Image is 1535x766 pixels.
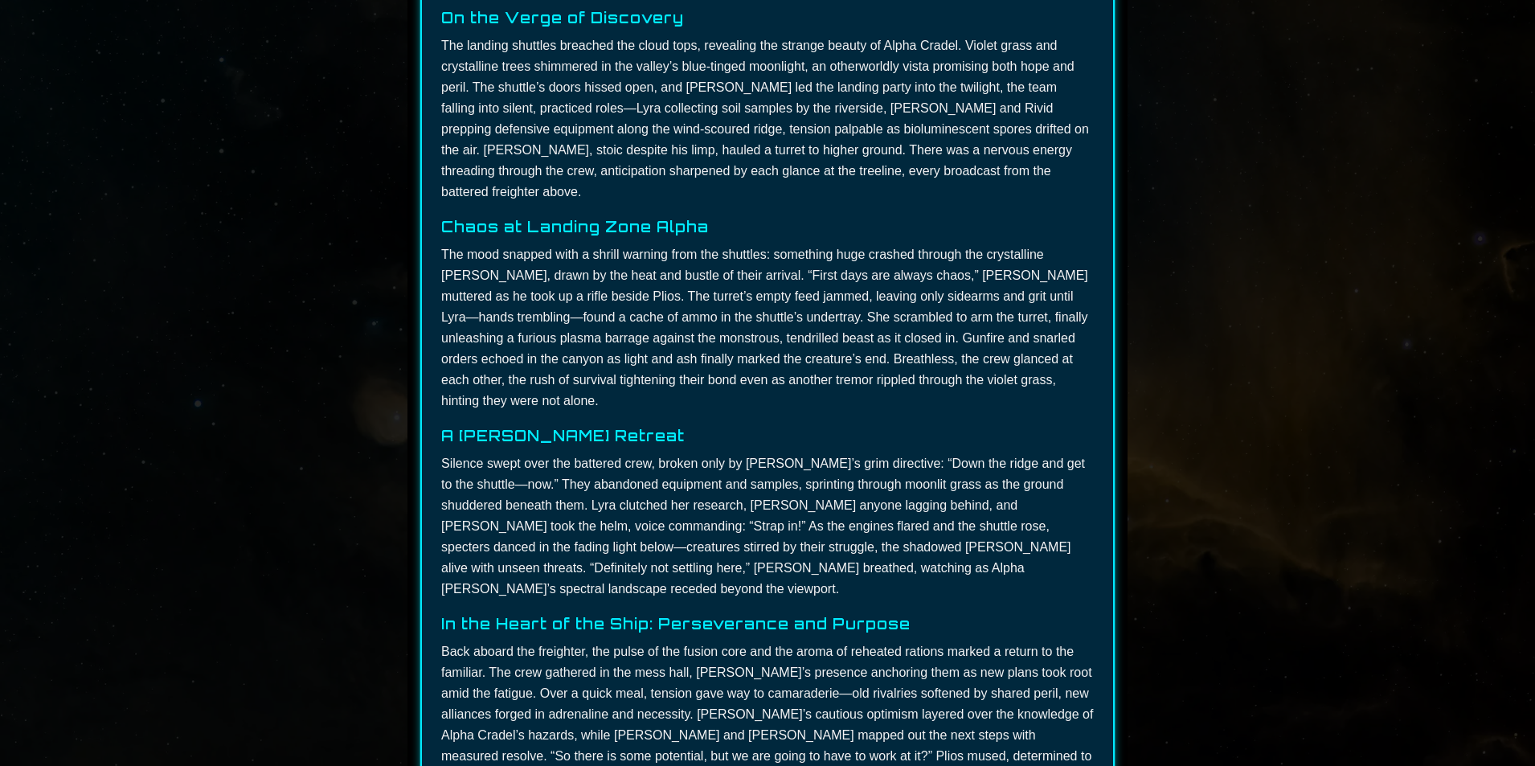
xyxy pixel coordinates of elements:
[441,35,1094,203] p: The landing shuttles breached the cloud tops, revealing the strange beauty of Alpha Cradel. Viole...
[441,215,1094,238] h3: Chaos at Landing Zone Alpha
[441,453,1094,600] p: Silence swept over the battered crew, broken only by [PERSON_NAME]’s grim directive: “Down the ri...
[441,6,1094,29] h3: On the Verge of Discovery
[441,244,1094,412] p: The mood snapped with a shrill warning from the shuttles: something huge crashed through the crys...
[441,612,1094,635] h3: In the Heart of the Ship: Perseverance and Purpose
[441,424,1094,447] h3: A [PERSON_NAME] Retreat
